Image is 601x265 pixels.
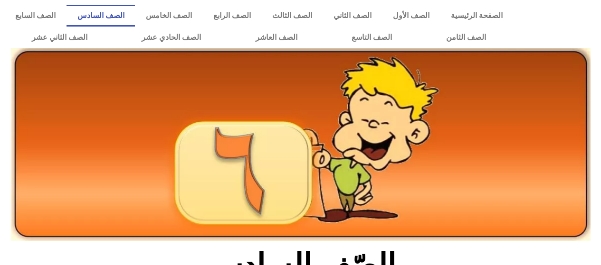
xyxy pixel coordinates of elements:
[382,5,440,27] a: الصف الأول
[114,27,228,48] a: الصف الحادي عشر
[5,27,114,48] a: الصف الثاني عشر
[323,5,382,27] a: الصف الثاني
[135,5,202,27] a: الصف الخامس
[419,27,513,48] a: الصف الثامن
[229,27,324,48] a: الصف العاشر
[67,5,135,27] a: الصف السادس
[5,5,67,27] a: الصف السابع
[440,5,513,27] a: الصفحة الرئيسية
[324,27,419,48] a: الصف التاسع
[202,5,261,27] a: الصف الرابع
[261,5,323,27] a: الصف الثالث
